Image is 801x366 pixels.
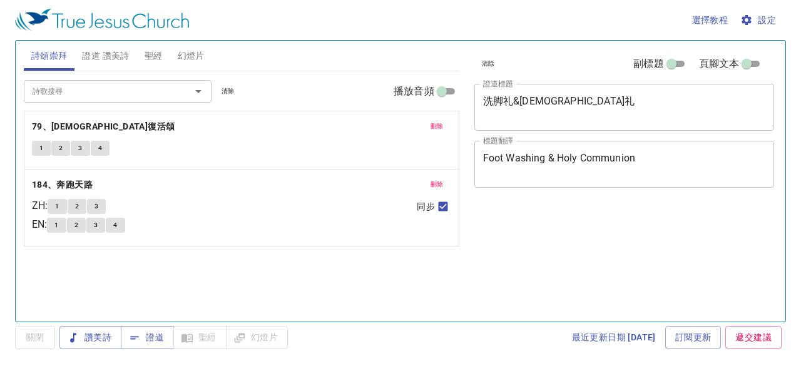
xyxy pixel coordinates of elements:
[32,177,93,193] b: 184、奔跑天路
[59,326,121,349] button: 讚美詩
[32,141,51,156] button: 1
[68,199,86,214] button: 2
[94,201,98,212] span: 3
[675,330,712,345] span: 訂閱更新
[69,330,111,345] span: 讚美詩
[75,201,79,212] span: 2
[78,143,82,154] span: 3
[687,9,733,32] button: 選擇教程
[222,86,235,97] span: 清除
[735,330,772,345] span: 遞交建議
[417,200,434,213] span: 同步
[483,152,766,176] textarea: Foot Washing & Holy Communion
[54,220,58,231] span: 1
[59,143,63,154] span: 2
[32,177,95,193] button: 184、奔跑天路
[51,141,70,156] button: 2
[32,217,47,232] p: EN :
[32,119,177,135] button: 79、[DEMOGRAPHIC_DATA]復活頌
[82,48,129,64] span: 證道 讚美詩
[423,177,451,192] button: 刪除
[469,201,716,311] iframe: from-child
[692,13,728,28] span: 選擇教程
[145,48,163,64] span: 聖經
[725,326,782,349] a: 遞交建議
[131,330,164,345] span: 證道
[665,326,722,349] a: 訂閱更新
[39,143,43,154] span: 1
[94,220,98,231] span: 3
[48,199,66,214] button: 1
[106,218,125,233] button: 4
[71,141,89,156] button: 3
[91,141,110,156] button: 4
[74,220,78,231] span: 2
[121,326,174,349] button: 證道
[394,84,434,99] span: 播放音頻
[474,56,503,71] button: 清除
[67,218,86,233] button: 2
[47,218,66,233] button: 1
[86,218,105,233] button: 3
[431,179,444,190] span: 刪除
[738,9,781,32] button: 設定
[190,83,207,100] button: Open
[178,48,205,64] span: 幻燈片
[431,121,444,132] span: 刪除
[55,201,59,212] span: 1
[32,198,48,213] p: ZH :
[483,95,766,119] textarea: 洗脚礼&[DEMOGRAPHIC_DATA]礼
[15,9,189,31] img: True Jesus Church
[699,56,740,71] span: 頁腳文本
[572,330,656,345] span: 最近更新日期 [DATE]
[633,56,663,71] span: 副標題
[423,119,451,134] button: 刪除
[482,58,495,69] span: 清除
[567,326,661,349] a: 最近更新日期 [DATE]
[32,119,175,135] b: 79、[DEMOGRAPHIC_DATA]復活頌
[214,84,242,99] button: 清除
[98,143,102,154] span: 4
[113,220,117,231] span: 4
[743,13,776,28] span: 設定
[87,199,106,214] button: 3
[31,48,68,64] span: 詩頌崇拜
